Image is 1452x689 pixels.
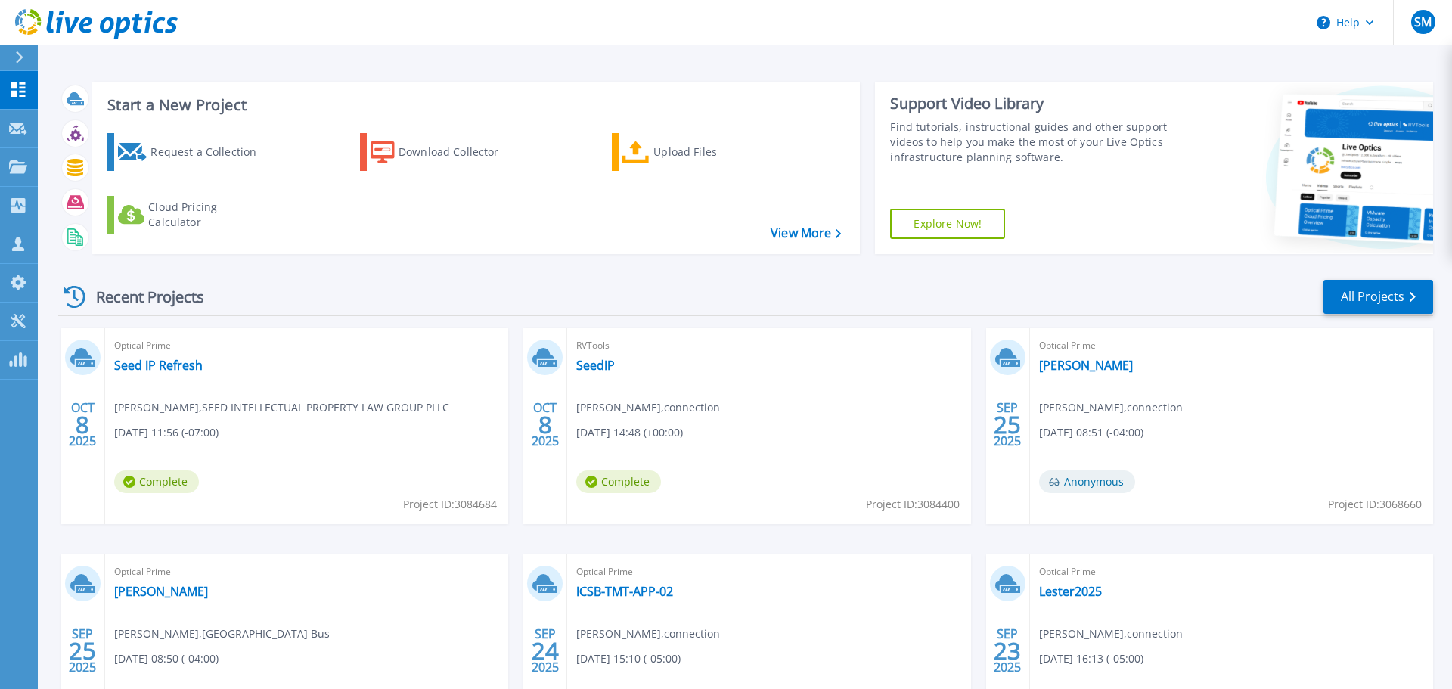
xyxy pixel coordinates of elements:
[114,470,199,493] span: Complete
[532,644,559,657] span: 24
[1039,337,1424,354] span: Optical Prime
[890,94,1174,113] div: Support Video Library
[576,358,615,373] a: SeedIP
[114,358,203,373] a: Seed IP Refresh
[360,133,529,171] a: Download Collector
[114,563,499,580] span: Optical Prime
[576,584,673,599] a: ICSB-TMT-APP-02
[890,119,1174,165] div: Find tutorials, instructional guides and other support videos to help you make the most of your L...
[866,496,960,513] span: Project ID: 3084400
[576,470,661,493] span: Complete
[576,424,683,441] span: [DATE] 14:48 (+00:00)
[1039,470,1135,493] span: Anonymous
[1039,424,1143,441] span: [DATE] 08:51 (-04:00)
[148,200,269,230] div: Cloud Pricing Calculator
[1323,280,1433,314] a: All Projects
[993,397,1022,452] div: SEP 2025
[114,650,219,667] span: [DATE] 08:50 (-04:00)
[114,399,449,416] span: [PERSON_NAME] , SEED INTELLECTUAL PROPERTY LAW GROUP PLLC
[612,133,780,171] a: Upload Files
[114,584,208,599] a: [PERSON_NAME]
[890,209,1005,239] a: Explore Now!
[1039,650,1143,667] span: [DATE] 16:13 (-05:00)
[994,644,1021,657] span: 23
[114,424,219,441] span: [DATE] 11:56 (-07:00)
[538,418,552,431] span: 8
[107,196,276,234] a: Cloud Pricing Calculator
[403,496,497,513] span: Project ID: 3084684
[68,397,97,452] div: OCT 2025
[531,397,560,452] div: OCT 2025
[76,418,89,431] span: 8
[1039,625,1183,642] span: [PERSON_NAME] , connection
[531,623,560,678] div: SEP 2025
[576,563,961,580] span: Optical Prime
[150,137,271,167] div: Request a Collection
[994,418,1021,431] span: 25
[68,623,97,678] div: SEP 2025
[69,644,96,657] span: 25
[1039,584,1102,599] a: Lester2025
[114,337,499,354] span: Optical Prime
[107,133,276,171] a: Request a Collection
[653,137,774,167] div: Upload Files
[107,97,841,113] h3: Start a New Project
[1328,496,1422,513] span: Project ID: 3068660
[1039,563,1424,580] span: Optical Prime
[1039,399,1183,416] span: [PERSON_NAME] , connection
[576,399,720,416] span: [PERSON_NAME] , connection
[576,625,720,642] span: [PERSON_NAME] , connection
[576,650,681,667] span: [DATE] 15:10 (-05:00)
[399,137,520,167] div: Download Collector
[993,623,1022,678] div: SEP 2025
[576,337,961,354] span: RVTools
[1414,16,1432,28] span: SM
[58,278,225,315] div: Recent Projects
[114,625,330,642] span: [PERSON_NAME] , [GEOGRAPHIC_DATA] Bus
[771,226,841,241] a: View More
[1039,358,1133,373] a: [PERSON_NAME]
